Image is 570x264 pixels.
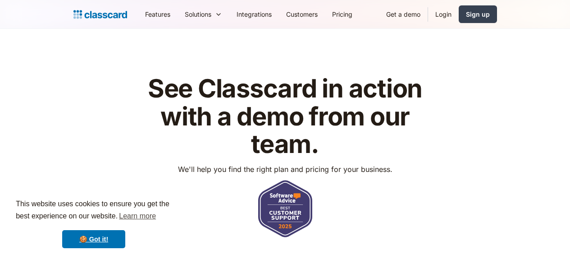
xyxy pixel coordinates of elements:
[178,164,392,175] p: We'll help you find the right plan and pricing for your business.
[229,4,279,24] a: Integrations
[178,4,229,24] div: Solutions
[73,8,127,21] a: home
[185,9,211,19] div: Solutions
[148,73,422,159] strong: See Classcard in action with a demo from our team.
[459,5,497,23] a: Sign up
[62,230,125,248] a: dismiss cookie message
[466,9,490,19] div: Sign up
[325,4,360,24] a: Pricing
[279,4,325,24] a: Customers
[138,4,178,24] a: Features
[428,4,459,24] a: Login
[379,4,428,24] a: Get a demo
[16,199,172,223] span: This website uses cookies to ensure you get the best experience on our website.
[7,190,180,257] div: cookieconsent
[118,209,157,223] a: learn more about cookies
